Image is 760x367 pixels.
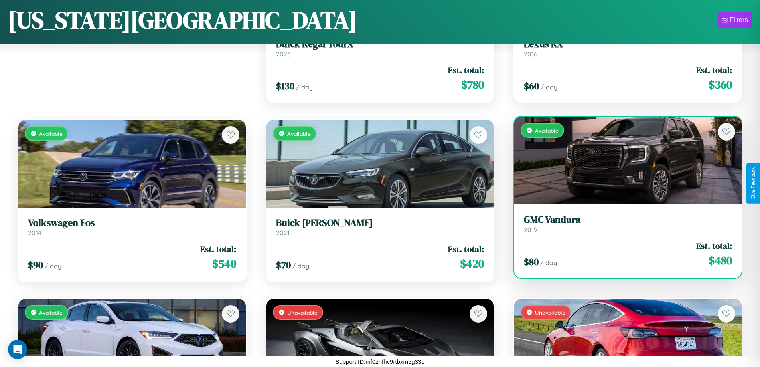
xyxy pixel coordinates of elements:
[28,258,43,272] span: $ 90
[39,309,63,316] span: Available
[276,50,290,58] span: 2023
[541,83,557,91] span: / day
[287,309,318,316] span: Unavailable
[448,243,484,255] span: Est. total:
[292,262,309,270] span: / day
[535,309,565,316] span: Unavailable
[276,217,484,237] a: Buick [PERSON_NAME]2021
[524,226,537,234] span: 2019
[524,38,732,50] h3: Lexus RX
[709,77,732,93] span: $ 360
[709,252,732,268] span: $ 480
[524,79,539,93] span: $ 60
[460,256,484,272] span: $ 420
[39,130,63,137] span: Available
[696,64,732,76] span: Est. total:
[276,38,484,50] h3: Buick Regal TourX
[276,217,484,229] h3: Buick [PERSON_NAME]
[524,38,732,58] a: Lexus RX2016
[730,16,748,24] div: Filters
[8,4,357,36] h1: [US_STATE][GEOGRAPHIC_DATA]
[524,214,732,234] a: GMC Vandura2019
[524,50,537,58] span: 2016
[750,167,756,200] div: Give Feedback
[718,12,752,28] button: Filters
[524,255,539,268] span: $ 80
[276,79,294,93] span: $ 130
[28,217,236,229] h3: Volkswagen Eos
[28,217,236,237] a: Volkswagen Eos2014
[200,243,236,255] span: Est. total:
[45,262,61,270] span: / day
[540,259,557,267] span: / day
[8,340,27,359] div: Open Intercom Messenger
[335,356,424,367] p: Support ID: mf0znfhv9rtbxm5g33e
[296,83,313,91] span: / day
[212,256,236,272] span: $ 540
[276,229,290,237] span: 2021
[535,127,559,134] span: Available
[287,130,311,137] span: Available
[276,38,484,58] a: Buick Regal TourX2023
[448,64,484,76] span: Est. total:
[524,214,732,226] h3: GMC Vandura
[696,240,732,252] span: Est. total:
[276,258,291,272] span: $ 70
[28,229,41,237] span: 2014
[461,77,484,93] span: $ 780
